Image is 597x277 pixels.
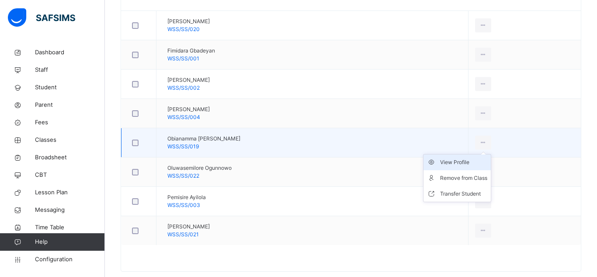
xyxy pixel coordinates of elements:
span: WSS/SS/019 [167,143,199,150]
span: [PERSON_NAME] [167,76,210,84]
span: WSS/SS/003 [167,202,200,208]
div: Transfer Student [440,189,487,198]
span: Student [35,83,105,92]
span: WSS/SS/002 [167,84,200,91]
span: Obianamma [PERSON_NAME] [167,135,240,143]
span: WSS/SS/004 [167,114,200,120]
span: Configuration [35,255,104,264]
span: WSS/SS/021 [167,231,199,238]
span: WSS/SS/022 [167,172,199,179]
span: Dashboard [35,48,105,57]
span: Pemisire Ayilola [167,193,206,201]
span: Messaging [35,206,105,214]
span: Broadsheet [35,153,105,162]
span: [PERSON_NAME] [167,223,210,231]
span: [PERSON_NAME] [167,18,210,25]
img: safsims [8,8,75,27]
span: Fees [35,118,105,127]
span: Time Table [35,223,105,232]
span: Parent [35,101,105,109]
div: Remove from Class [440,174,487,182]
span: WSS/SS/001 [167,55,199,62]
span: Staff [35,66,105,74]
div: View Profile [440,158,487,167]
span: WSS/SS/020 [167,26,200,32]
span: Lesson Plan [35,188,105,197]
span: [PERSON_NAME] [167,105,210,113]
span: Fimidara Gbadeyan [167,47,215,55]
span: Help [35,238,104,246]
span: CBT [35,171,105,179]
span: Oluwasemilore Ogunnowo [167,164,232,172]
span: Classes [35,136,105,144]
